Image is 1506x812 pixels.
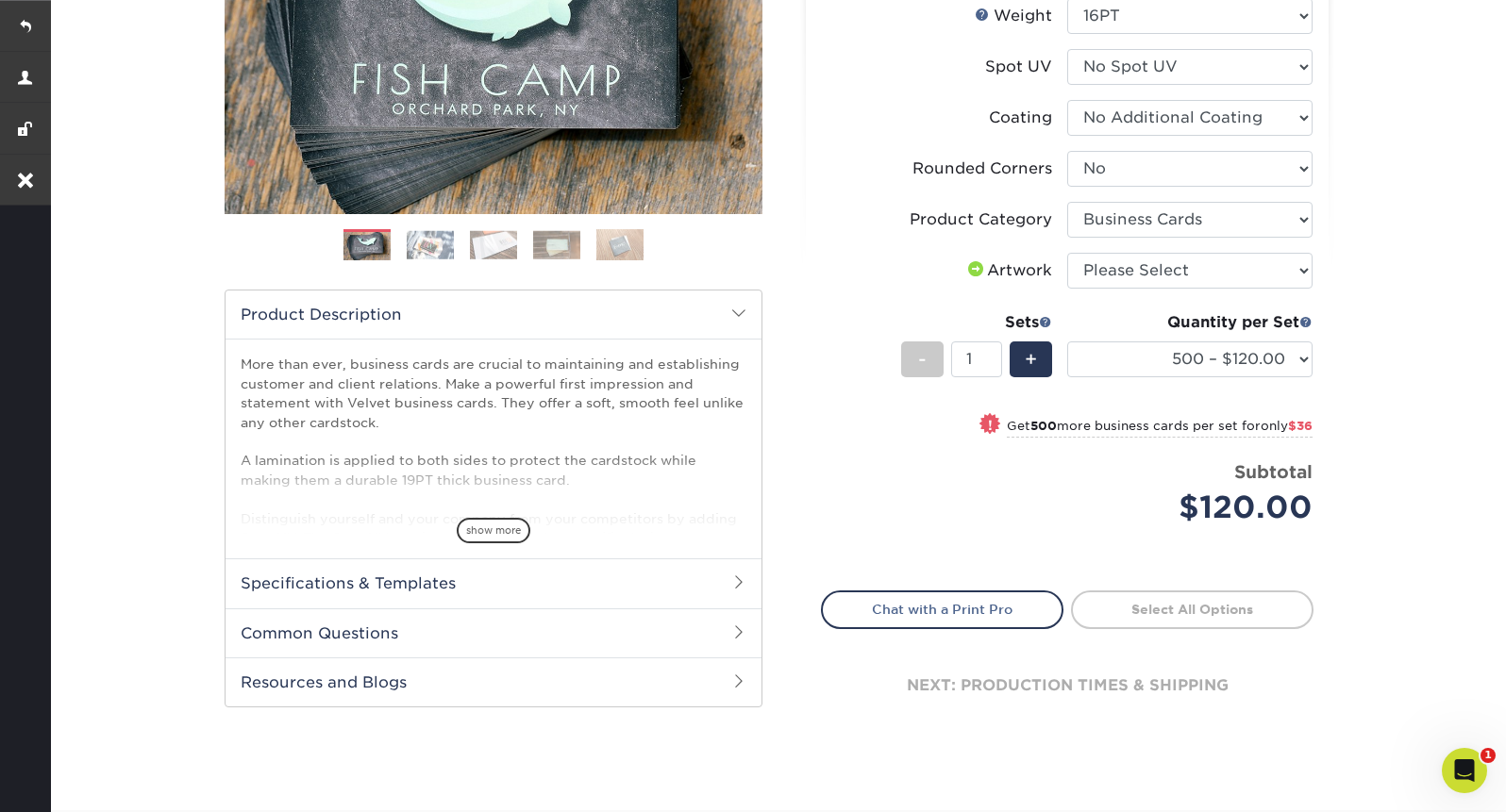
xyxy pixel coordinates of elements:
[1025,345,1037,373] span: +
[821,629,1314,742] div: next: production times & shipping
[1067,311,1313,334] div: Quantity per Set
[988,415,993,435] span: !
[964,259,1052,282] div: Artwork
[1288,419,1313,433] span: $36
[1071,590,1314,628] a: Select All Options
[1030,419,1057,433] strong: 500
[343,223,391,270] img: Business Cards 01
[985,56,1052,78] div: Spot UV
[226,657,761,706] h2: Resources and Blogs
[901,311,1052,334] div: Sets
[1261,419,1313,433] span: only
[1081,485,1313,530] div: $120.00
[975,5,1052,27] div: Weight
[989,107,1052,129] div: Coating
[596,228,644,261] img: Business Cards 05
[1007,419,1313,438] small: Get more business cards per set for
[5,754,160,805] iframe: Google Customer Reviews
[457,518,530,543] span: show more
[918,345,927,373] span: -
[910,208,1052,231] div: Product Category
[241,355,746,662] p: More than ever, business cards are crucial to maintaining and establishing customer and client re...
[226,290,761,339] h2: Product Description
[821,590,1063,628] a: Chat with a Print Pro
[407,230,454,259] img: Business Cards 02
[226,608,761,657] h2: Common Questions
[533,230,580,259] img: Business Cards 04
[470,230,517,259] img: Business Cards 03
[1442,748,1487,793] iframe: Intercom live chat
[226,558,761,607] h2: Specifications & Templates
[1234,461,1313,482] strong: Subtotal
[1481,748,1496,763] span: 1
[912,157,1052,180] div: Rounded Corners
